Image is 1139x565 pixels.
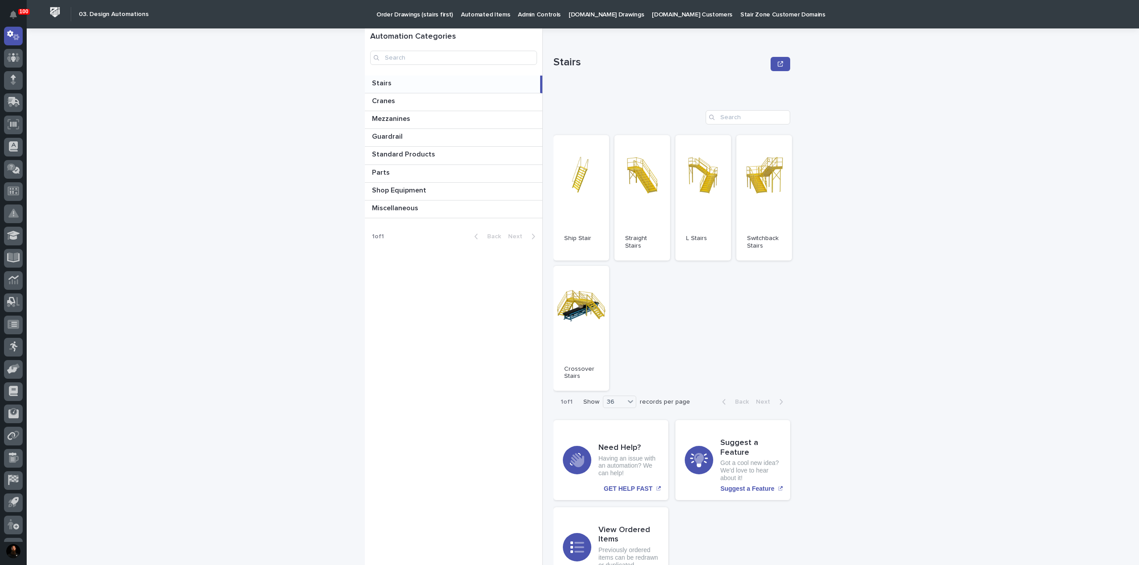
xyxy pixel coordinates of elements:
[598,443,659,453] h3: Need Help?
[467,232,505,240] button: Back
[614,135,670,260] a: Straight Stairs
[604,485,652,493] p: GET HELP FAST
[625,235,659,250] p: Straight Stairs
[365,165,542,183] a: PartsParts
[553,56,767,69] p: Stairs
[4,5,23,24] button: Notifications
[372,77,393,88] p: Stairs
[675,420,790,500] a: Suggest a Feature
[370,32,537,42] h1: Automation Categories
[372,148,437,159] p: Standard Products
[372,167,392,177] p: Parts
[79,11,149,18] h2: 03. Design Automations
[564,235,598,242] p: Ship Stair
[365,76,542,93] a: StairsStairs
[603,397,625,407] div: 36
[598,455,659,477] p: Having an issue with an automation? We can help!
[752,398,790,406] button: Next
[4,542,23,561] button: users-avatar
[11,11,23,25] div: Notifications100
[720,438,781,457] h3: Suggest a Feature
[372,95,397,105] p: Cranes
[365,183,542,200] a: Shop EquipmentShop Equipment
[365,93,542,111] a: CranesCranes
[20,8,28,15] p: 100
[372,131,404,141] p: Guardrail
[583,398,599,406] p: Show
[553,420,668,500] a: GET HELP FAST
[675,135,731,260] a: L Stairs
[365,226,391,248] p: 1 of 1
[640,398,690,406] p: records per page
[372,202,420,212] p: Miscellaneous
[47,4,63,20] img: Workspace Logo
[720,459,781,481] p: Got a cool new idea? We'd love to hear about it!
[365,111,542,129] a: MezzaninesMezzanines
[365,147,542,164] a: Standard ProductsStandard Products
[553,266,609,391] a: Crossover Stairs
[598,525,659,545] h3: View Ordered Items
[365,200,542,218] a: MiscellaneousMiscellaneous
[553,391,580,413] p: 1 of 1
[736,135,792,260] a: Switchback Stairs
[756,399,775,405] span: Next
[686,235,720,242] p: L Stairs
[482,233,501,240] span: Back
[365,129,542,147] a: GuardrailGuardrail
[372,113,412,123] p: Mezzanines
[505,232,542,240] button: Next
[372,184,428,195] p: Shop Equipment
[370,51,537,65] input: Search
[508,233,528,240] span: Next
[747,235,781,250] p: Switchback Stairs
[720,485,774,493] p: Suggest a Feature
[553,135,609,260] a: Ship Stair
[564,365,598,381] p: Crossover Stairs
[730,399,749,405] span: Back
[715,398,752,406] button: Back
[706,110,790,124] input: Search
